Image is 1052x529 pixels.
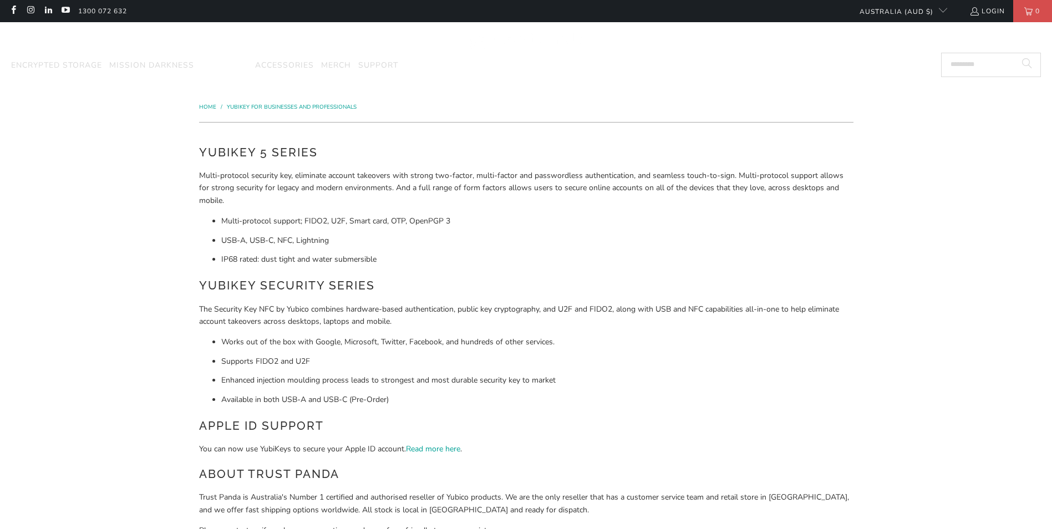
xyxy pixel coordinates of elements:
span: Home [199,103,216,111]
a: Encrypted Storage [11,53,102,79]
li: Works out of the box with Google, Microsoft, Twitter, Facebook, and hundreds of other services. [221,336,853,348]
a: Merch [321,53,351,79]
h2: YubiKey Security Series [199,277,853,294]
a: Login [969,5,1005,17]
p: Multi-protocol security key, eliminate account takeovers with strong two-factor, multi-factor and... [199,170,853,207]
input: Search... [941,53,1041,77]
li: USB-A, USB-C, NFC, Lightning [221,235,853,247]
a: Trust Panda Australia on LinkedIn [43,7,53,16]
p: Trust Panda is Australia's Number 1 certified and authorised reseller of Yubico products. We are ... [199,491,853,516]
a: YubiKey for Businesses and Professionals [227,103,357,111]
button: Search [1013,53,1041,77]
span: Mission Darkness [109,60,194,70]
li: Enhanced injection moulding process leads to strongest and most durable security key to market [221,374,853,386]
li: Supports FIDO2 and U2F [221,355,853,368]
li: Multi-protocol support; FIDO2, U2F, Smart card, OTP, OpenPGP 3 [221,215,853,227]
h2: About Trust Panda [199,465,853,483]
a: Home [199,103,218,111]
span: Encrypted Storage [11,60,102,70]
span: Accessories [255,60,314,70]
a: Read more here [406,444,460,454]
p: The Security Key NFC by Yubico combines hardware-based authentication, public key cryptography, a... [199,303,853,328]
summary: YubiKey [201,53,248,79]
a: 1300 072 632 [78,5,127,17]
img: Trust Panda Australia [469,28,583,50]
a: Trust Panda Australia on YouTube [60,7,70,16]
a: Support [358,53,398,79]
h2: Apple ID Support [199,417,853,435]
a: Trust Panda Australia on Facebook [8,7,18,16]
a: Mission Darkness [109,53,194,79]
nav: Translation missing: en.navigation.header.main_nav [11,53,398,79]
span: YubiKey [201,60,236,70]
a: Trust Panda Australia on Instagram [26,7,35,16]
span: Merch [321,60,351,70]
span: Support [358,60,398,70]
li: Available in both USB-A and USB-C (Pre-Order) [221,394,853,406]
a: Accessories [255,53,314,79]
p: You can now use YubiKeys to secure your Apple ID account. . [199,443,853,455]
li: IP68 rated: dust tight and water submersible [221,253,853,266]
span: / [221,103,222,111]
h2: YubiKey 5 Series [199,144,853,161]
